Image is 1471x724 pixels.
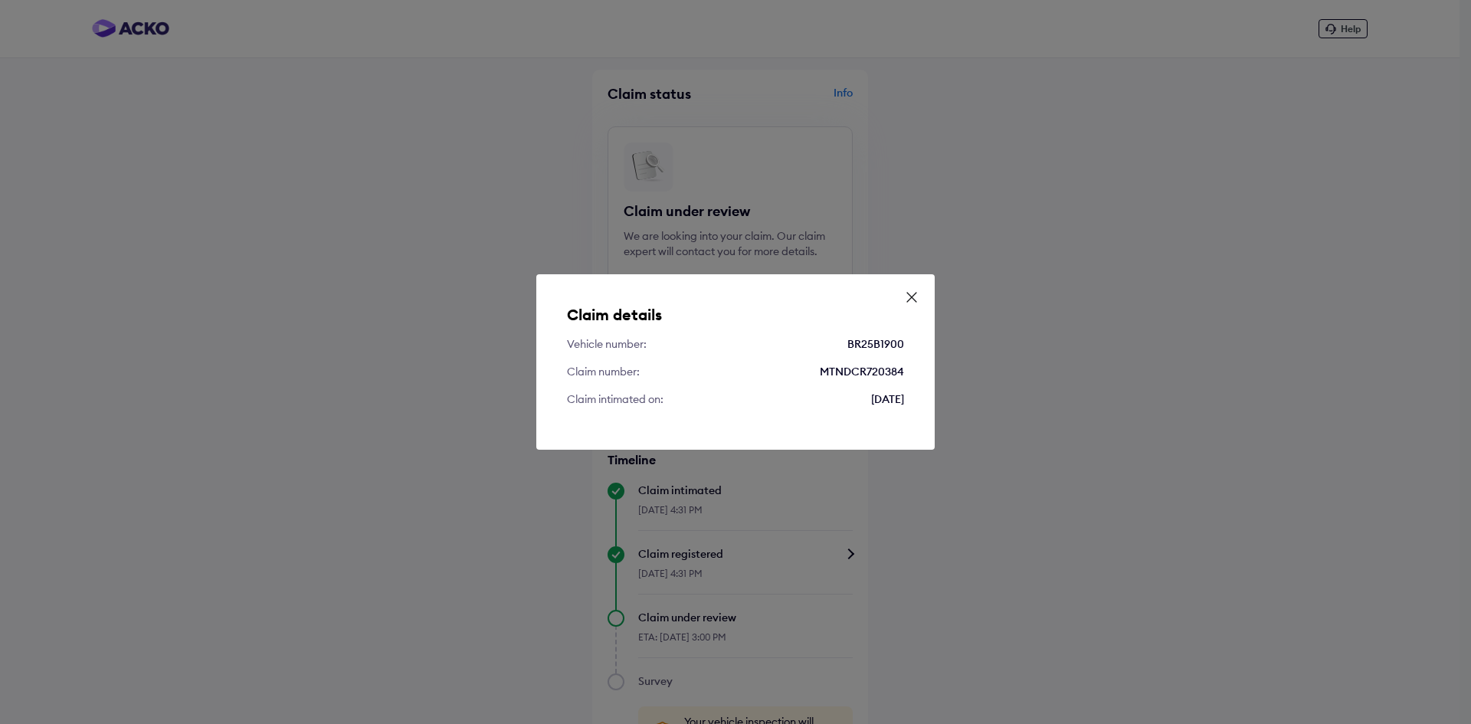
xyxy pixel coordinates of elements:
div: Vehicle number: [567,336,647,352]
h5: Claim details [567,305,904,324]
div: BR25B1900 [847,336,904,352]
div: [DATE] [871,391,904,407]
div: Claim intimated on: [567,391,663,407]
div: MTNDCR720384 [820,364,904,379]
div: Claim number: [567,364,640,379]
